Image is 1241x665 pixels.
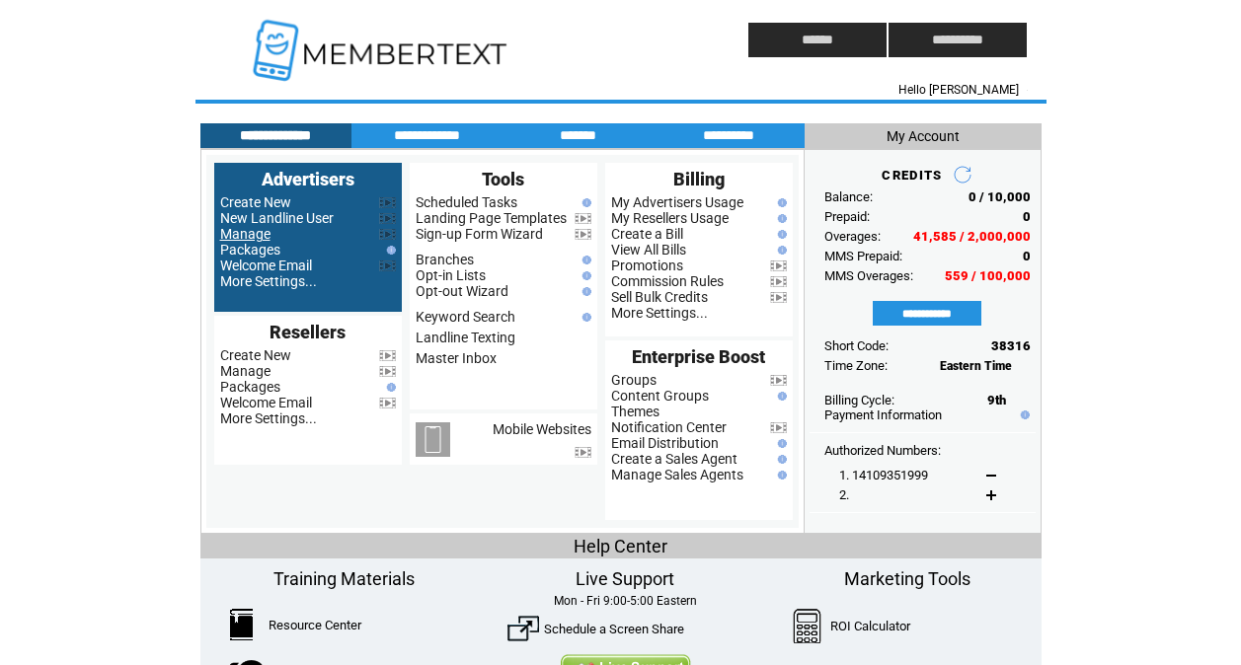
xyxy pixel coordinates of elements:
a: Create New [220,347,291,363]
img: help.gif [578,313,591,322]
a: Manage Sales Agents [611,467,743,482]
a: Promotions [611,258,683,273]
span: Mon - Fri 9:00-5:00 Eastern [554,594,697,608]
img: video.png [379,197,396,208]
a: Content Groups [611,388,709,404]
span: 0 / 10,000 [969,189,1031,204]
img: video.png [770,422,787,433]
a: Packages [220,379,280,395]
a: Opt-in Lists [416,267,486,283]
span: Time Zone: [824,358,888,373]
img: ScreenShare.png [507,613,539,644]
img: video.png [379,213,396,224]
img: help.gif [773,198,787,207]
img: video.png [770,276,787,287]
img: help.gif [382,246,396,255]
span: 0 [1023,249,1031,263]
img: help.gif [578,198,591,207]
span: Resellers [270,322,346,342]
span: Enterprise Boost [632,346,765,367]
img: help.gif [382,383,396,392]
span: Tools [482,169,524,189]
a: Notification Center [611,419,727,435]
a: Sign-up Form Wizard [416,226,543,242]
span: 41,585 / 2,000,000 [913,229,1031,244]
span: Marketing Tools [844,568,970,589]
img: ResourceCenter.png [230,609,253,640]
img: mobile-websites.png [416,422,450,457]
a: Landing Page Templates [416,210,567,226]
span: 38316 [991,338,1031,353]
img: video.png [575,447,591,458]
a: Groups [611,372,657,388]
a: My Advertisers Usage [611,194,743,210]
span: MMS Overages: [824,268,913,283]
img: help.gif [773,230,787,239]
span: Overages: [824,229,881,244]
a: Manage [220,226,271,242]
span: 0 [1023,209,1031,224]
a: Commission Rules [611,273,724,289]
a: Sell Bulk Credits [611,289,708,305]
img: video.png [770,375,787,386]
a: Create a Bill [611,226,683,242]
a: Scheduled Tasks [416,194,517,210]
a: Keyword Search [416,309,515,325]
span: Billing [673,169,725,189]
span: 559 / 100,000 [945,268,1031,283]
img: help.gif [1016,410,1030,419]
a: More Settings... [220,273,317,289]
span: Authorized Numbers: [824,443,941,458]
a: My Resellers Usage [611,210,729,226]
span: CREDITS [882,168,942,183]
a: More Settings... [220,410,317,426]
a: Branches [416,252,474,267]
a: Packages [220,242,280,258]
img: help.gif [773,439,787,448]
span: Prepaid: [824,209,870,224]
span: Hello [PERSON_NAME] [898,83,1019,97]
a: Opt-out Wizard [416,283,508,299]
img: help.gif [578,287,591,296]
a: Payment Information [824,407,942,422]
span: Live Support [576,568,674,589]
img: video.png [770,292,787,303]
a: Email Distribution [611,435,719,451]
a: Schedule a Screen Share [544,622,684,636]
a: View All Bills [611,242,686,258]
span: My Account [887,128,960,144]
span: 2. [839,487,849,502]
img: video.png [770,260,787,271]
img: Calculator.png [793,609,822,643]
span: Training Materials [273,568,415,589]
img: video.png [379,350,396,361]
img: video.png [575,213,591,224]
a: Master Inbox [416,350,497,366]
img: video.png [379,229,396,240]
span: Balance: [824,189,873,204]
a: Create New [220,194,291,210]
span: Short Code: [824,338,889,353]
a: Landline Texting [416,330,515,345]
a: Create a Sales Agent [611,451,737,467]
img: help.gif [773,392,787,401]
img: help.gif [773,471,787,480]
span: 9th [987,393,1006,407]
img: video.png [379,260,396,271]
a: Welcome Email [220,258,312,273]
img: help.gif [773,455,787,464]
img: help.gif [578,271,591,280]
a: Welcome Email [220,395,312,410]
span: Advertisers [262,169,354,189]
img: video.png [575,229,591,240]
span: Billing Cycle: [824,393,894,407]
a: Resource Center [269,618,361,632]
a: Themes [611,404,659,419]
a: New Landline User [220,210,334,226]
img: help.gif [773,246,787,255]
a: More Settings... [611,305,708,321]
img: help.gif [578,256,591,264]
a: Mobile Websites [493,421,591,437]
img: video.png [379,366,396,377]
a: Manage [220,363,271,379]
